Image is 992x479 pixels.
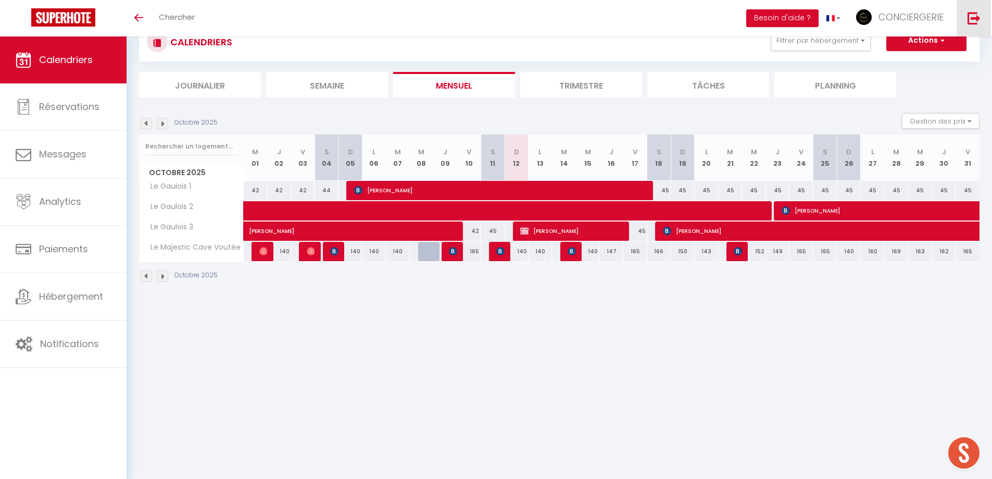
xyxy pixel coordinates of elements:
span: Notifications [40,337,99,350]
div: 147 [599,242,623,261]
div: 42 [291,181,315,200]
div: 45 [766,181,790,200]
span: [PERSON_NAME] [307,241,315,261]
abbr: J [443,147,447,157]
div: 45 [481,222,505,241]
div: 140 [505,242,529,261]
abbr: S [324,147,329,157]
a: [PERSON_NAME] [244,222,268,241]
div: 45 [647,181,671,200]
div: 140 [576,242,600,261]
div: 169 [885,242,909,261]
th: 11 [481,134,505,181]
span: Calendriers [39,53,93,66]
div: 45 [813,181,837,200]
abbr: L [705,147,708,157]
span: Le Gaulois 2 [141,201,196,213]
li: Mensuel [393,72,515,97]
abbr: V [965,147,970,157]
abbr: D [348,147,353,157]
th: 16 [599,134,623,181]
img: Super Booking [31,8,95,27]
div: 140 [386,242,410,261]
abbr: M [585,147,591,157]
abbr: V [633,147,637,157]
th: 24 [789,134,813,181]
abbr: M [561,147,567,157]
button: Gestion des prix [902,113,980,129]
div: 160 [861,242,885,261]
abbr: V [467,147,471,157]
div: 150 [671,242,695,261]
th: 28 [885,134,909,181]
abbr: J [609,147,613,157]
div: 45 [885,181,909,200]
span: Le Gaulois 1 [141,181,194,192]
li: Tâches [647,72,769,97]
th: 19 [671,134,695,181]
th: 14 [552,134,576,181]
abbr: J [942,147,946,157]
div: 45 [742,181,766,200]
div: 140 [837,242,861,261]
span: [PERSON_NAME] [330,241,338,261]
li: Semaine [266,72,388,97]
div: 45 [671,181,695,200]
th: 25 [813,134,837,181]
div: 140 [529,242,552,261]
abbr: M [917,147,923,157]
abbr: S [491,147,495,157]
div: 42 [244,181,268,200]
abbr: M [395,147,401,157]
p: Octobre 2025 [174,271,218,280]
th: 27 [861,134,885,181]
abbr: D [680,147,685,157]
th: 03 [291,134,315,181]
div: 165 [813,242,837,261]
div: 163 [908,242,932,261]
abbr: M [727,147,733,157]
abbr: L [871,147,874,157]
button: Actions [886,30,966,51]
th: 08 [410,134,434,181]
abbr: J [775,147,780,157]
th: 23 [766,134,790,181]
span: Réservations [39,100,99,113]
span: Hébergement [39,290,103,303]
div: 166 [647,242,671,261]
span: [PERSON_NAME] [449,241,457,261]
div: Ouvrir le chat [948,437,980,469]
th: 02 [267,134,291,181]
th: 09 [433,134,457,181]
span: [PERSON_NAME] [520,221,624,241]
div: 140 [362,242,386,261]
span: [PERSON_NAME] [496,241,504,261]
abbr: S [823,147,827,157]
th: 29 [908,134,932,181]
th: 07 [386,134,410,181]
div: 152 [742,242,766,261]
div: 45 [837,181,861,200]
abbr: S [657,147,661,157]
div: 165 [623,242,647,261]
th: 15 [576,134,600,181]
h3: CALENDRIERS [168,30,232,54]
abbr: L [538,147,542,157]
div: 140 [338,242,362,261]
span: [PERSON_NAME] [734,241,742,261]
div: 143 [695,242,719,261]
th: 12 [505,134,529,181]
span: CONCIERGERIE [878,10,944,23]
li: Trimestre [520,72,642,97]
div: 140 [267,242,291,261]
input: Rechercher un logement... [145,137,237,156]
th: 05 [338,134,362,181]
abbr: M [252,147,258,157]
img: logout [968,11,981,24]
span: Analytics [39,195,81,208]
div: 45 [861,181,885,200]
li: Journalier [139,72,261,97]
span: Octobre 2025 [140,165,243,180]
div: 45 [908,181,932,200]
span: [PERSON_NAME] [259,241,267,261]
